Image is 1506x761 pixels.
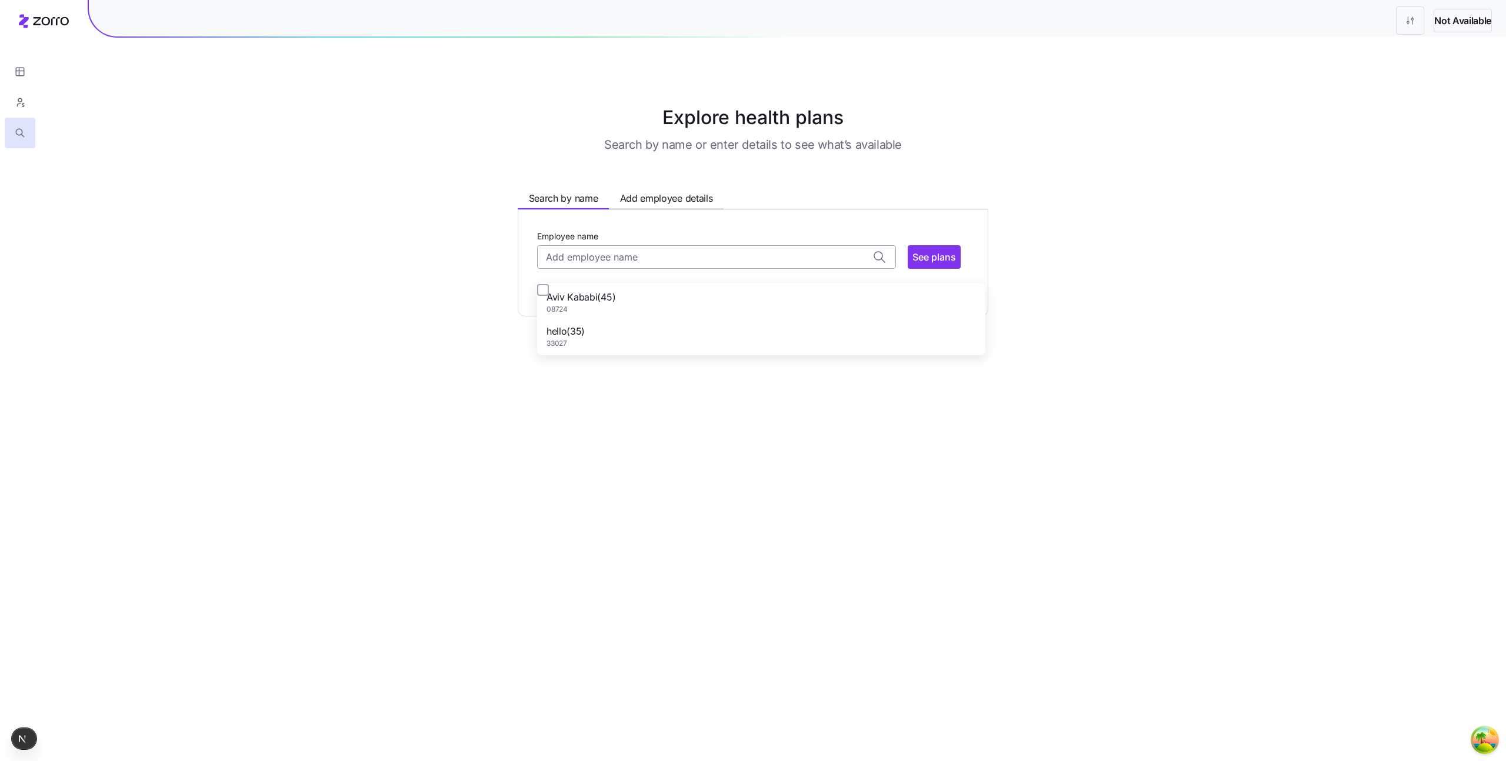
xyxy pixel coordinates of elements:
h1: Explore health plans [461,104,1045,132]
span: See plans [912,250,956,264]
label: Employee name [537,230,598,243]
span: 08724 [547,305,615,315]
button: See plans [908,245,961,269]
span: Not Available [1434,14,1491,28]
input: Add employee name [537,245,896,269]
h3: Search by name or enter details to see what’s available [604,136,902,153]
span: 33027 [547,339,585,349]
span: Aviv Kababi ( 45 ) [547,290,615,305]
span: Add employee details [620,191,713,206]
span: Search by name [529,191,598,206]
button: Open Tanstack query devtools [1473,728,1497,752]
span: hello ( 35 ) [547,324,585,339]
